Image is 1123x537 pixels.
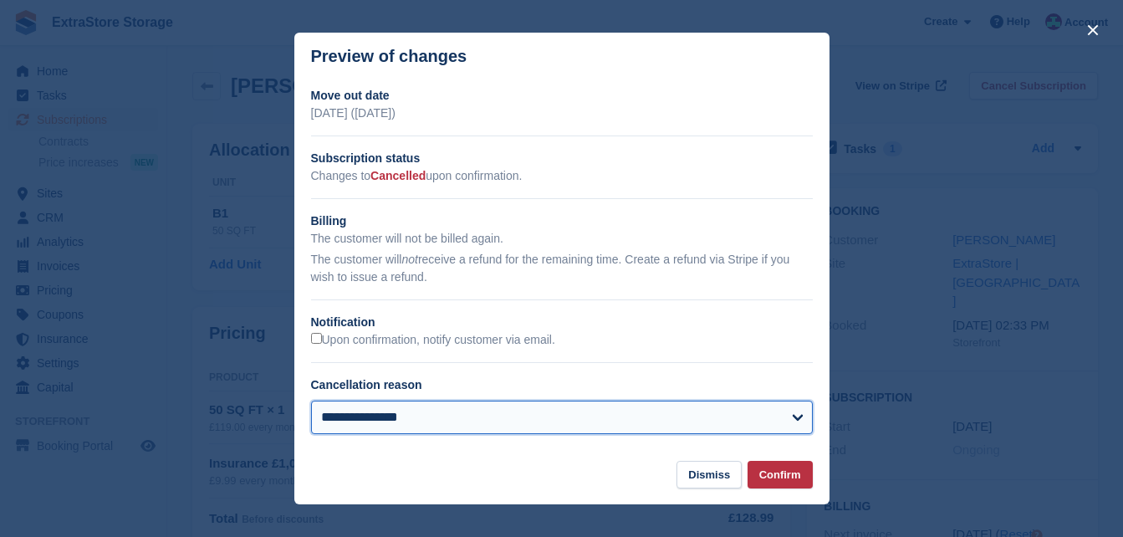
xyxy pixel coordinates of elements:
p: The customer will not be billed again. [311,230,813,248]
h2: Subscription status [311,150,813,167]
p: [DATE] ([DATE]) [311,105,813,122]
label: Upon confirmation, notify customer via email. [311,333,555,348]
p: Changes to upon confirmation. [311,167,813,185]
h2: Notification [311,314,813,331]
label: Cancellation reason [311,378,422,391]
button: Dismiss [676,461,742,488]
em: not [401,253,417,266]
input: Upon confirmation, notify customer via email. [311,333,322,344]
button: Confirm [748,461,813,488]
p: Preview of changes [311,47,467,66]
h2: Billing [311,212,813,230]
p: The customer will receive a refund for the remaining time. Create a refund via Stripe if you wish... [311,251,813,286]
h2: Move out date [311,87,813,105]
span: Cancelled [370,169,426,182]
button: close [1080,17,1106,43]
